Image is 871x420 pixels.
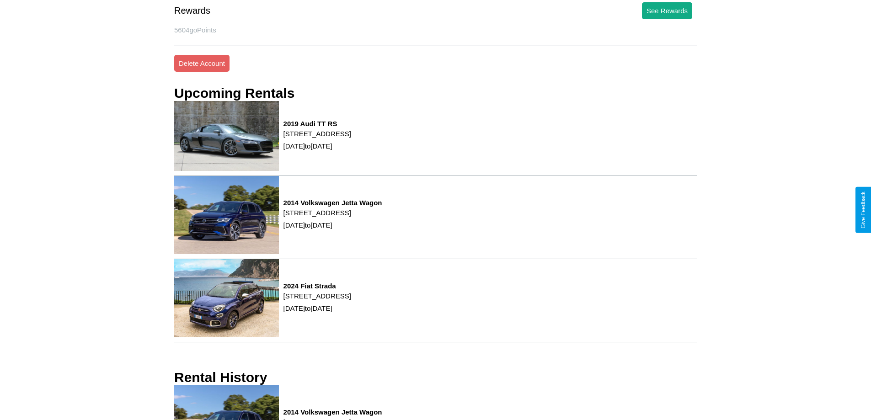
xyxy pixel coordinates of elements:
[283,140,351,152] p: [DATE] to [DATE]
[174,176,279,254] img: rental
[283,199,382,207] h3: 2014 Volkswagen Jetta Wagon
[174,5,210,16] div: Rewards
[174,24,697,36] p: 5604 goPoints
[174,370,267,385] h3: Rental History
[283,219,382,231] p: [DATE] to [DATE]
[283,120,351,128] h3: 2019 Audi TT RS
[283,207,382,219] p: [STREET_ADDRESS]
[174,101,279,170] img: rental
[174,55,230,72] button: Delete Account
[283,290,351,302] p: [STREET_ADDRESS]
[283,302,351,314] p: [DATE] to [DATE]
[283,282,351,290] h3: 2024 Fiat Strada
[174,85,294,101] h3: Upcoming Rentals
[283,408,382,416] h3: 2014 Volkswagen Jetta Wagon
[283,128,351,140] p: [STREET_ADDRESS]
[642,2,692,19] button: See Rewards
[174,259,279,337] img: rental
[860,191,866,229] div: Give Feedback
